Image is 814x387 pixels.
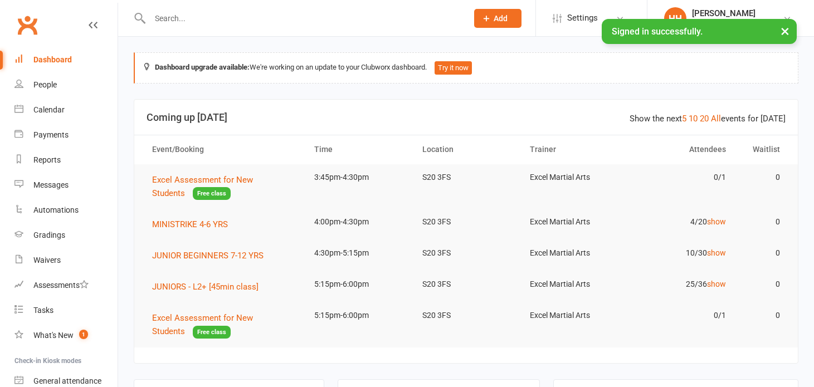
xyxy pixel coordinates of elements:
[736,240,790,266] td: 0
[630,112,786,125] div: Show the next events for [DATE]
[628,302,736,329] td: 0/1
[520,209,628,235] td: Excel Martial Arts
[33,155,61,164] div: Reports
[33,80,57,89] div: People
[700,114,709,124] a: 20
[520,164,628,190] td: Excel Martial Arts
[155,63,250,71] strong: Dashboard upgrade available:
[152,313,253,336] span: Excel Assessment for New Students
[304,164,412,190] td: 3:45pm-4:30pm
[147,112,786,123] h3: Coming up [DATE]
[304,302,412,329] td: 5:15pm-6:00pm
[14,273,118,298] a: Assessments
[412,164,520,190] td: S20 3FS
[152,249,271,262] button: JUNIOR BEGINNERS 7-12 YRS
[520,302,628,329] td: Excel Martial Arts
[33,231,65,239] div: Gradings
[33,256,61,264] div: Waivers
[304,271,412,297] td: 5:15pm-6:00pm
[14,198,118,223] a: Automations
[14,248,118,273] a: Waivers
[612,26,703,37] span: Signed in successfully.
[412,271,520,297] td: S20 3FS
[494,14,508,23] span: Add
[664,7,686,30] div: HH
[193,187,231,200] span: Free class
[707,280,726,288] a: show
[13,11,41,39] a: Clubworx
[412,302,520,329] td: S20 3FS
[412,209,520,235] td: S20 3FS
[134,52,798,84] div: We're working on an update to your Clubworx dashboard.
[567,6,598,31] span: Settings
[152,280,266,293] button: JUNIORS - L2+ [45min class]
[736,271,790,297] td: 0
[520,240,628,266] td: Excel Martial Arts
[14,298,118,323] a: Tasks
[736,135,790,164] th: Waitlist
[689,114,698,124] a: 10
[412,240,520,266] td: S20 3FS
[147,11,460,26] input: Search...
[152,251,264,261] span: JUNIOR BEGINNERS 7-12 YRS
[152,173,294,200] button: Excel Assessment for New StudentsFree class
[152,219,228,229] span: MINISTRIKE 4-6 YRS
[33,130,69,139] div: Payments
[412,135,520,164] th: Location
[14,123,118,148] a: Payments
[628,271,736,297] td: 25/36
[14,148,118,173] a: Reports
[682,114,686,124] a: 5
[707,217,726,226] a: show
[304,135,412,164] th: Time
[33,306,53,315] div: Tasks
[692,8,755,18] div: [PERSON_NAME]
[193,326,231,339] span: Free class
[14,97,118,123] a: Calendar
[692,18,755,28] div: Excel Martial Arts
[628,135,736,164] th: Attendees
[628,240,736,266] td: 10/30
[142,135,304,164] th: Event/Booking
[33,105,65,114] div: Calendar
[14,47,118,72] a: Dashboard
[304,240,412,266] td: 4:30pm-5:15pm
[520,135,628,164] th: Trainer
[474,9,521,28] button: Add
[14,72,118,97] a: People
[33,376,101,385] div: General attendance
[33,331,74,340] div: What's New
[628,164,736,190] td: 0/1
[628,209,736,235] td: 4/20
[33,55,72,64] div: Dashboard
[711,114,721,124] a: All
[14,223,118,248] a: Gradings
[14,173,118,198] a: Messages
[152,311,294,339] button: Excel Assessment for New StudentsFree class
[707,248,726,257] a: show
[736,302,790,329] td: 0
[33,180,69,189] div: Messages
[152,175,253,198] span: Excel Assessment for New Students
[152,282,259,292] span: JUNIORS - L2+ [45min class]
[304,209,412,235] td: 4:00pm-4:30pm
[736,164,790,190] td: 0
[14,323,118,348] a: What's New1
[736,209,790,235] td: 0
[775,19,795,43] button: ×
[33,281,89,290] div: Assessments
[520,271,628,297] td: Excel Martial Arts
[152,218,236,231] button: MINISTRIKE 4-6 YRS
[33,205,79,214] div: Automations
[79,330,88,339] span: 1
[435,61,472,75] button: Try it now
